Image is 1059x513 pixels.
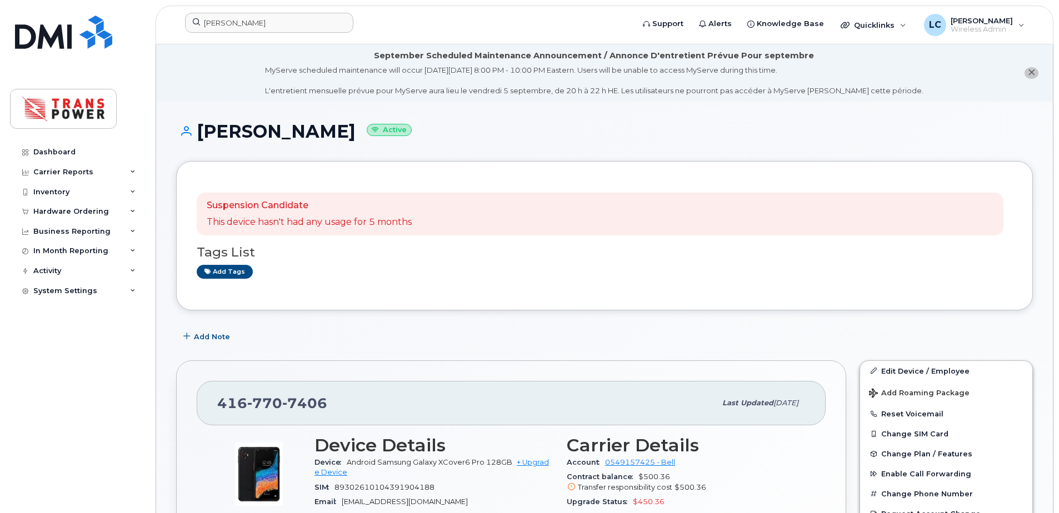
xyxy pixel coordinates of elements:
[567,435,806,455] h3: Carrier Details
[605,458,675,466] a: 0549157425 - Bell
[567,472,806,492] span: $500.36
[342,497,468,506] span: [EMAIL_ADDRESS][DOMAIN_NAME]
[860,484,1032,504] button: Change Phone Number
[578,483,672,491] span: Transfer responsibility cost
[217,395,327,411] span: 416
[194,331,230,342] span: Add Note
[207,199,412,212] p: Suspension Candidate
[675,483,706,491] span: $500.36
[860,464,1032,484] button: Enable Call Forwarding
[197,245,1012,259] h3: Tags List
[860,444,1032,464] button: Change Plan / Features
[633,497,665,506] span: $450.36
[176,122,1033,141] h1: [PERSON_NAME]
[722,399,773,407] span: Last updated
[367,124,412,137] small: Active
[860,381,1032,404] button: Add Roaming Package
[247,395,282,411] span: 770
[226,441,292,507] img: image20231002-3703462-133h4rb.jpeg
[207,216,412,229] p: This device hasn't had any usage for 5 months
[1025,67,1038,79] button: close notification
[314,458,347,466] span: Device
[197,265,253,279] a: Add tags
[567,497,633,506] span: Upgrade Status
[869,389,970,399] span: Add Roaming Package
[860,361,1032,381] a: Edit Device / Employee
[314,435,553,455] h3: Device Details
[374,50,814,62] div: September Scheduled Maintenance Announcement / Annonce D'entretient Prévue Pour septembre
[282,395,327,411] span: 7406
[567,458,605,466] span: Account
[176,327,239,347] button: Add Note
[334,483,434,491] span: 89302610104391904188
[314,483,334,491] span: SIM
[773,399,798,407] span: [DATE]
[314,497,342,506] span: Email
[265,65,923,96] div: MyServe scheduled maintenance will occur [DATE][DATE] 8:00 PM - 10:00 PM Eastern. Users will be u...
[347,458,512,466] span: Android Samsung Galaxy XCover6 Pro 128GB
[860,424,1032,444] button: Change SIM Card
[881,470,971,478] span: Enable Call Forwarding
[881,450,972,458] span: Change Plan / Features
[860,404,1032,424] button: Reset Voicemail
[567,472,638,481] span: Contract balance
